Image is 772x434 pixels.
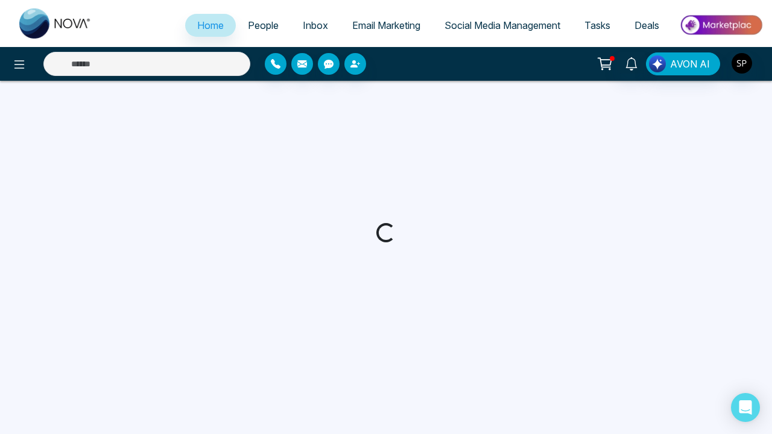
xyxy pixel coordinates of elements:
span: Deals [634,19,659,31]
a: Tasks [572,14,622,37]
a: Inbox [291,14,340,37]
span: Inbox [303,19,328,31]
a: Deals [622,14,671,37]
img: Market-place.gif [677,11,765,39]
button: AVON AI [646,52,720,75]
img: Lead Flow [649,55,666,72]
a: Social Media Management [432,14,572,37]
a: People [236,14,291,37]
span: Email Marketing [352,19,420,31]
a: Email Marketing [340,14,432,37]
div: Open Intercom Messenger [731,393,760,422]
span: AVON AI [670,57,710,71]
img: Nova CRM Logo [19,8,92,39]
span: Social Media Management [445,19,560,31]
span: Tasks [584,19,610,31]
a: Home [185,14,236,37]
img: User Avatar [732,53,752,74]
span: Home [197,19,224,31]
span: People [248,19,279,31]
